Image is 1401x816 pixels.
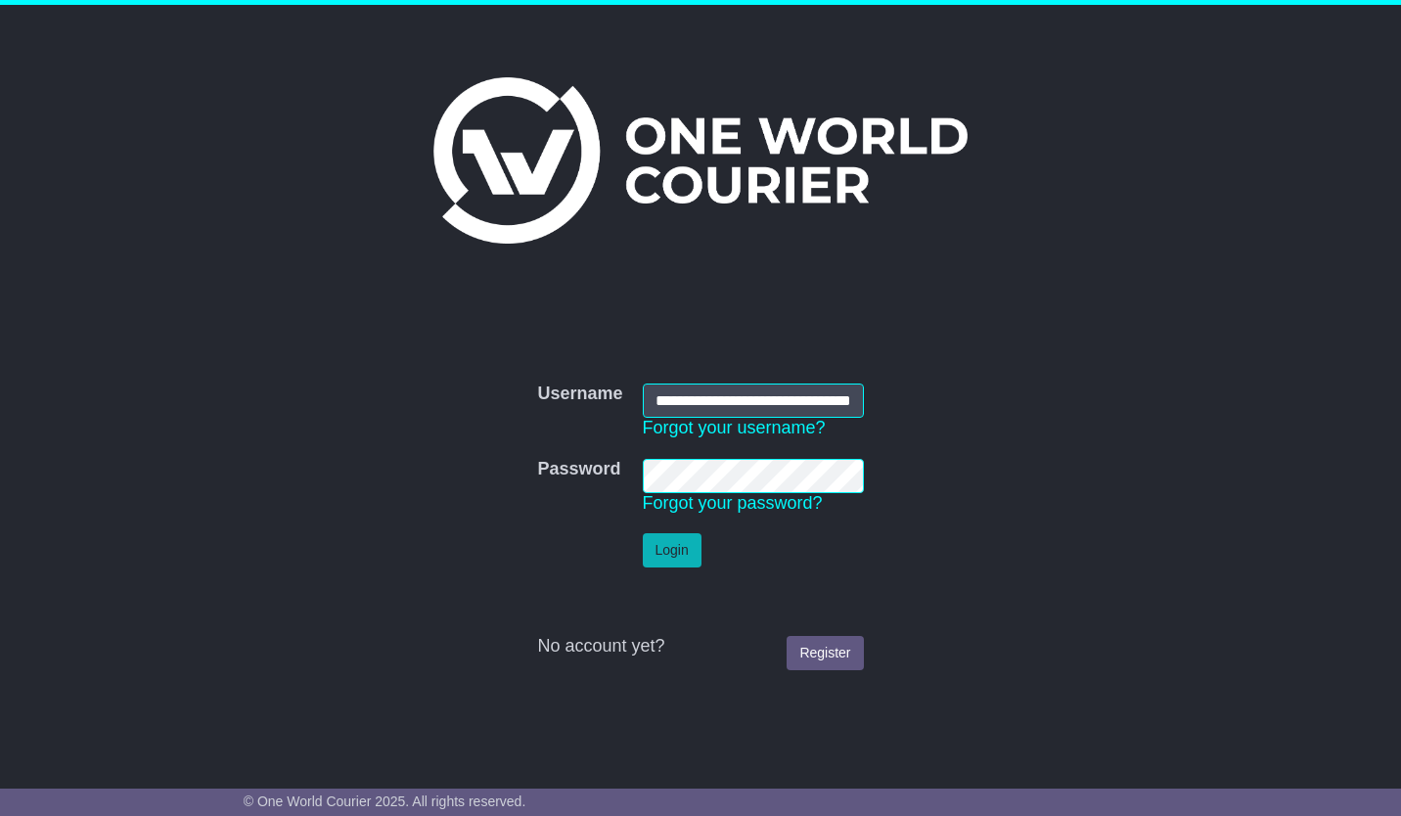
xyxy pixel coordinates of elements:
a: Forgot your username? [643,418,826,437]
div: No account yet? [537,636,863,657]
a: Forgot your password? [643,493,823,513]
a: Register [787,636,863,670]
img: One World [433,77,968,244]
label: Username [537,384,622,405]
button: Login [643,533,701,567]
label: Password [537,459,620,480]
span: © One World Courier 2025. All rights reserved. [244,793,526,809]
